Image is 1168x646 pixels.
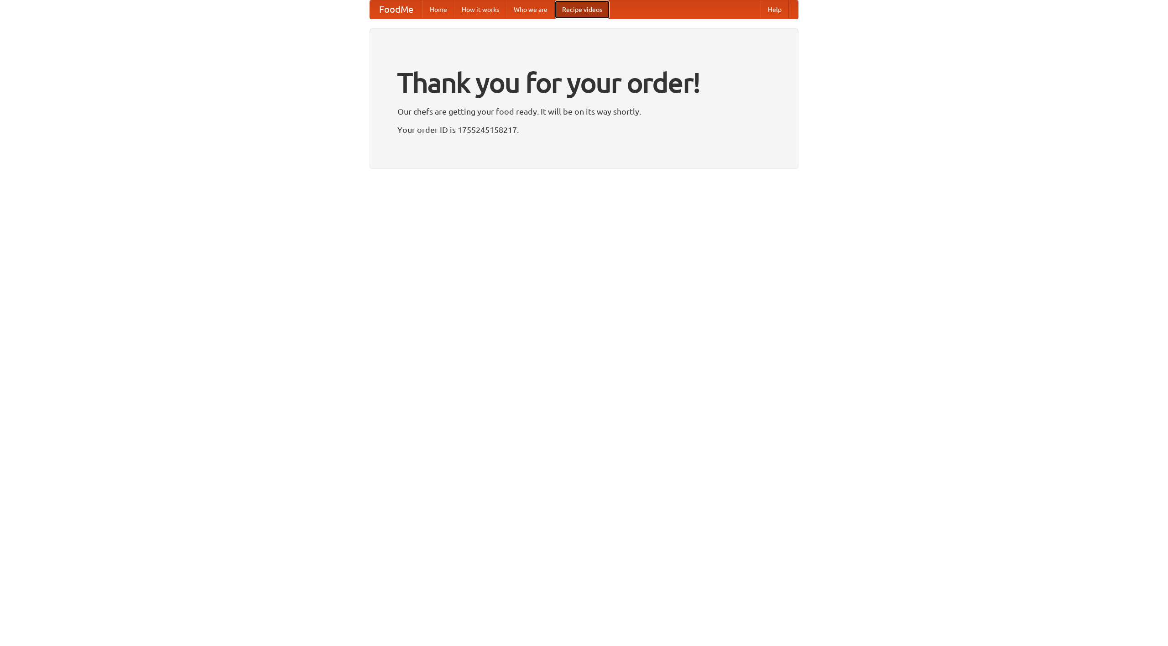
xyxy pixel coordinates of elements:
a: Recipe videos [555,0,610,19]
a: Help [761,0,789,19]
h1: Thank you for your order! [397,61,771,105]
p: Our chefs are getting your food ready. It will be on its way shortly. [397,105,771,118]
a: FoodMe [370,0,422,19]
a: How it works [454,0,506,19]
a: Home [422,0,454,19]
p: Your order ID is 1755245158217. [397,123,771,137]
a: Who we are [506,0,555,19]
